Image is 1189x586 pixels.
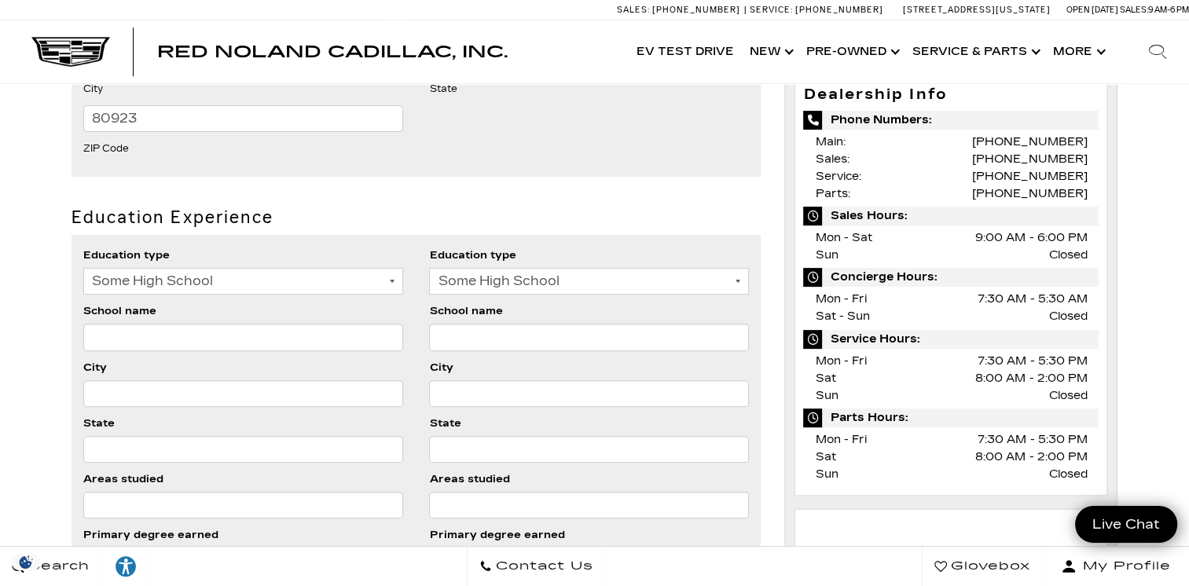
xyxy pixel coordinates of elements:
[978,431,1087,449] span: 7:30 AM - 5:30 PM
[803,408,1099,427] span: Parts Hours:
[429,526,564,544] label: Primary degree earned
[157,44,508,60] a: Red Noland Cadillac, Inc.
[1045,20,1110,83] button: More
[795,5,883,15] span: [PHONE_NUMBER]
[83,140,129,157] label: ZIP Code
[815,389,838,402] span: Sun
[815,248,838,262] span: Sun
[947,555,1030,577] span: Glovebox
[83,471,163,488] label: Areas studied
[83,80,103,97] label: City
[1043,547,1189,586] button: Open user profile menu
[83,526,218,544] label: Primary degree earned
[750,5,793,15] span: Service:
[742,20,798,83] a: New
[467,547,606,586] a: Contact Us
[157,42,508,61] span: Red Noland Cadillac, Inc.
[978,353,1087,370] span: 7:30 AM - 5:30 PM
[815,354,866,368] span: Mon - Fri
[815,135,845,148] span: Main:
[83,359,107,376] label: City
[815,152,849,166] span: Sales:
[429,80,457,97] label: State
[1048,387,1087,405] span: Closed
[429,247,516,264] label: Education type
[803,330,1099,349] span: Service Hours:
[978,291,1087,308] span: 7:30 AM - 5:30 AM
[102,547,150,586] a: Explore your accessibility options
[429,471,509,488] label: Areas studied
[975,370,1087,387] span: 8:00 AM - 2:00 PM
[1048,466,1087,483] span: Closed
[1048,247,1087,264] span: Closed
[975,229,1087,247] span: 9:00 AM - 6:00 PM
[629,20,742,83] a: EV Test Drive
[492,555,593,577] span: Contact Us
[815,292,866,306] span: Mon - Fri
[803,207,1099,225] span: Sales Hours:
[83,302,156,320] label: School name
[815,170,861,183] span: Service:
[972,152,1087,166] a: [PHONE_NUMBER]
[429,359,453,376] label: City
[972,170,1087,183] a: [PHONE_NUMBER]
[803,87,1099,103] h3: Dealership Info
[1048,308,1087,325] span: Closed
[922,547,1043,586] a: Glovebox
[815,433,866,446] span: Mon - Fri
[8,554,44,570] section: Click to Open Cookie Consent Modal
[8,554,44,570] img: Opt-Out Icon
[972,135,1087,148] a: [PHONE_NUMBER]
[1120,5,1148,15] span: Sales:
[1148,5,1189,15] span: 9 AM-6 PM
[83,247,170,264] label: Education type
[83,415,115,432] label: State
[102,555,149,578] div: Explore your accessibility options
[815,450,835,463] span: Sat
[429,302,502,320] label: School name
[815,309,869,323] span: Sat - Sun
[815,187,850,200] span: Parts:
[617,5,650,15] span: Sales:
[1066,5,1118,15] span: Open [DATE]
[24,555,90,577] span: Search
[1126,20,1189,83] div: Search
[1075,506,1177,543] a: Live Chat
[429,415,461,432] label: State
[905,20,1045,83] a: Service & Parts
[972,187,1087,200] a: [PHONE_NUMBER]
[803,268,1099,287] span: Concierge Hours:
[815,467,838,481] span: Sun
[744,5,887,14] a: Service: [PHONE_NUMBER]
[903,5,1051,15] a: [STREET_ADDRESS][US_STATE]
[803,111,1099,130] span: Phone Numbers:
[975,449,1087,466] span: 8:00 AM - 2:00 PM
[815,372,835,385] span: Sat
[815,231,872,244] span: Mon - Sat
[31,37,110,67] img: Cadillac Dark Logo with Cadillac White Text
[617,5,744,14] a: Sales: [PHONE_NUMBER]
[1077,555,1171,577] span: My Profile
[72,208,761,227] h2: Education Experience
[652,5,740,15] span: [PHONE_NUMBER]
[798,20,905,83] a: Pre-Owned
[1084,515,1168,533] span: Live Chat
